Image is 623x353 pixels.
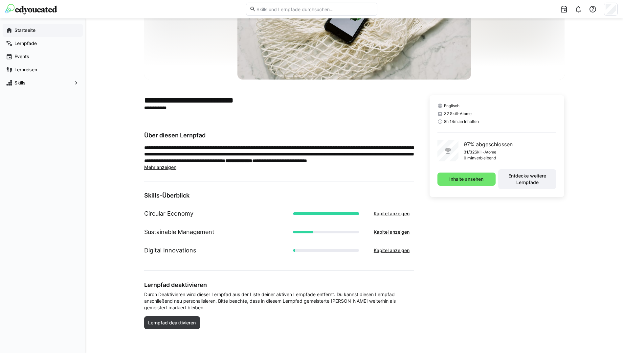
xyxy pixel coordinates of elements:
[464,150,475,155] p: 31/32
[144,316,200,329] button: Lernpfad deaktivieren
[448,176,484,182] span: Inhalte ansehen
[437,173,496,186] button: Inhalte ansehen
[373,229,411,235] span: Kapitel anzeigen
[369,244,414,257] button: Kapitel anzeigen
[475,150,496,155] p: Skill-Atome
[501,173,553,186] span: Entdecke weitere Lernpfade
[444,119,479,124] span: 8h 14m an Inhalten
[373,210,411,217] span: Kapitel anzeigen
[144,281,414,289] h3: Lernpfad deaktivieren
[144,228,214,236] h1: Sustainable Management
[144,192,414,199] h3: Skills-Überblick
[474,155,496,161] p: verbleibend
[144,291,414,311] span: Durch Deaktivieren wird dieser Lernpfad aus der Liste deiner aktiven Lernpfade entfernt. Du kanns...
[444,103,459,108] span: Englisch
[498,169,556,189] button: Entdecke weitere Lernpfade
[464,155,474,161] p: 0 min
[369,225,414,239] button: Kapitel anzeigen
[444,111,472,116] span: 32 Skill-Atome
[144,209,193,218] h1: Circular Economy
[373,247,411,254] span: Kapitel anzeigen
[369,207,414,220] button: Kapitel anzeigen
[144,164,176,170] span: Mehr anzeigen
[144,132,414,139] h3: Über diesen Lernpfad
[464,140,513,148] p: 97% abgeschlossen
[256,6,373,12] input: Skills und Lernpfade durchsuchen…
[147,319,197,326] span: Lernpfad deaktivieren
[144,246,196,255] h1: Digital Innovations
